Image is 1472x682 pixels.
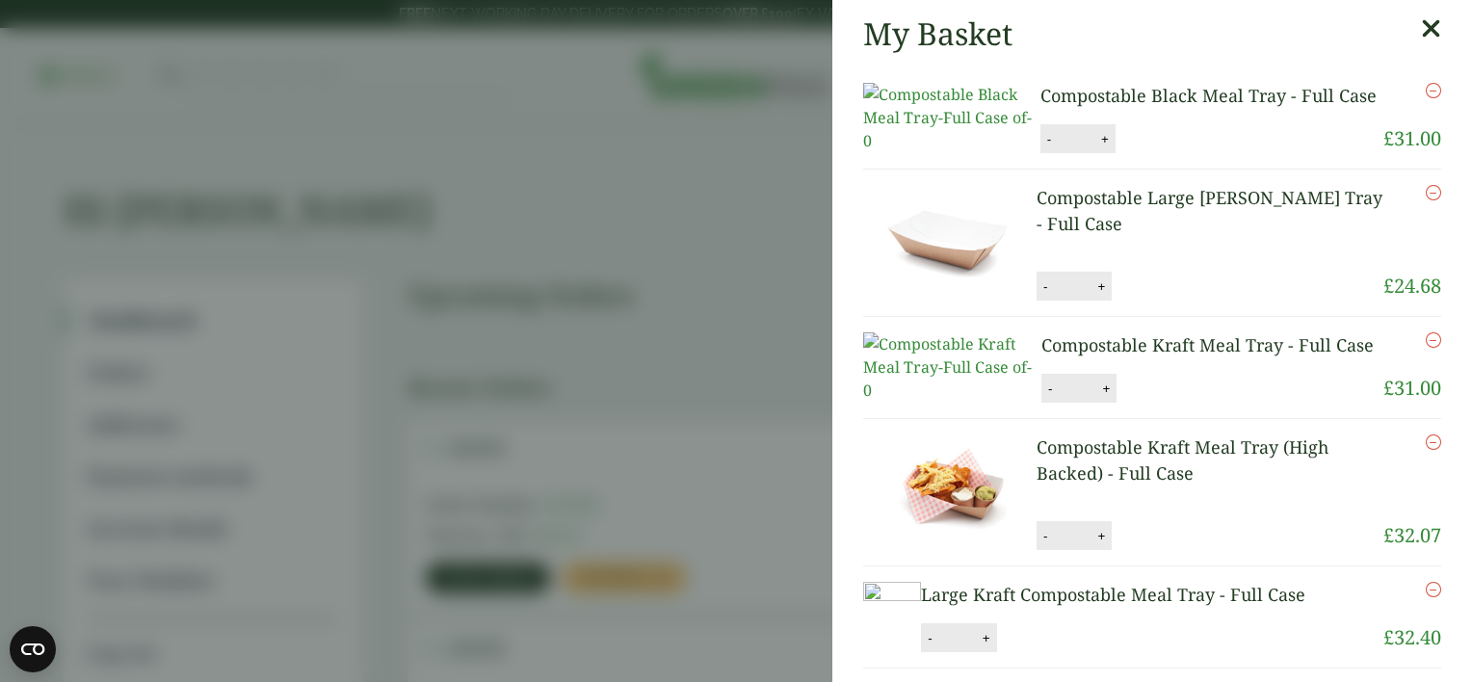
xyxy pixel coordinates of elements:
[922,630,937,646] button: -
[1091,278,1111,295] button: +
[1426,185,1441,200] a: Remove this item
[1426,434,1441,450] a: Remove this item
[1038,278,1053,295] button: -
[1040,84,1377,107] a: Compostable Black Meal Tray - Full Case
[1426,332,1441,348] a: Remove this item
[1038,528,1053,544] button: -
[1383,125,1441,151] bdi: 31.00
[863,83,1037,152] img: Compostable Black Meal Tray-Full Case of-0
[1037,186,1382,235] a: Compostable Large [PERSON_NAME] Tray - Full Case
[977,630,996,646] button: +
[1095,131,1115,147] button: +
[1041,131,1057,147] button: -
[1383,624,1441,650] bdi: 32.40
[1041,333,1374,356] a: Compostable Kraft Meal Tray - Full Case
[1042,380,1058,397] button: -
[1383,522,1441,548] bdi: 32.07
[1383,624,1394,650] span: £
[921,583,1305,606] a: Large Kraft Compostable Meal Tray - Full Case
[1383,273,1441,299] bdi: 24.68
[1426,582,1441,597] a: Remove this item
[863,332,1037,402] img: Compostable Kraft Meal Tray-Full Case of-0
[10,626,56,672] button: Open CMP widget
[1383,375,1441,401] bdi: 31.00
[1383,273,1394,299] span: £
[1383,125,1394,151] span: £
[1037,435,1328,485] a: Compostable Kraft Meal Tray (High Backed) - Full Case
[1383,375,1394,401] span: £
[1096,380,1116,397] button: +
[1091,528,1111,544] button: +
[1383,522,1394,548] span: £
[863,15,1012,52] h2: My Basket
[1426,83,1441,98] a: Remove this item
